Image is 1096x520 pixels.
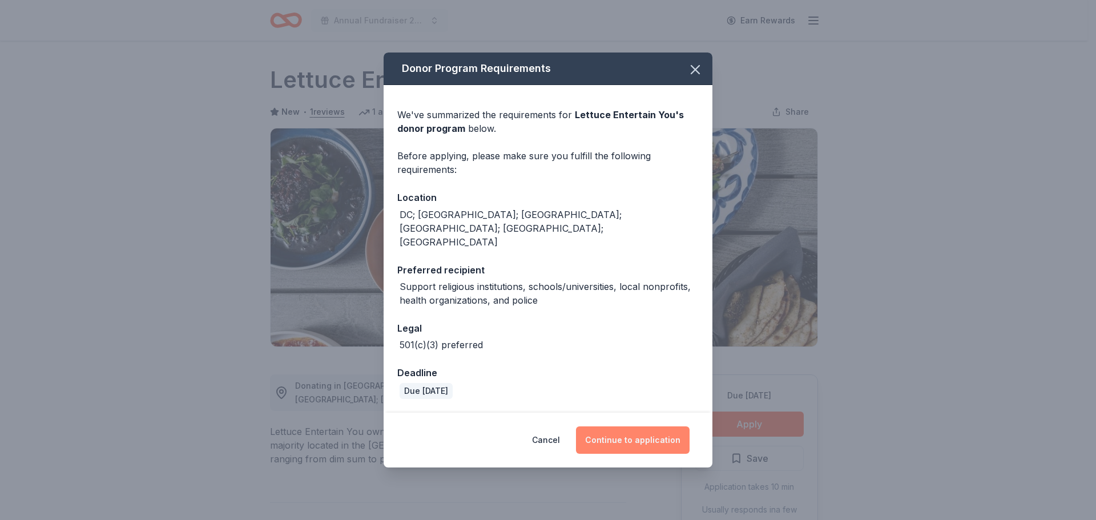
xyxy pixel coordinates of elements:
div: Due [DATE] [400,383,453,399]
div: Support religious institutions, schools/universities, local nonprofits, health organizations, and... [400,280,699,307]
div: 501(c)(3) preferred [400,338,483,352]
button: Continue to application [576,426,690,454]
div: Location [397,190,699,205]
div: Donor Program Requirements [384,53,712,85]
div: Preferred recipient [397,263,699,277]
div: We've summarized the requirements for below. [397,108,699,135]
button: Cancel [532,426,560,454]
div: DC; [GEOGRAPHIC_DATA]; [GEOGRAPHIC_DATA]; [GEOGRAPHIC_DATA]; [GEOGRAPHIC_DATA]; [GEOGRAPHIC_DATA] [400,208,699,249]
div: Legal [397,321,699,336]
div: Deadline [397,365,699,380]
div: Before applying, please make sure you fulfill the following requirements: [397,149,699,176]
